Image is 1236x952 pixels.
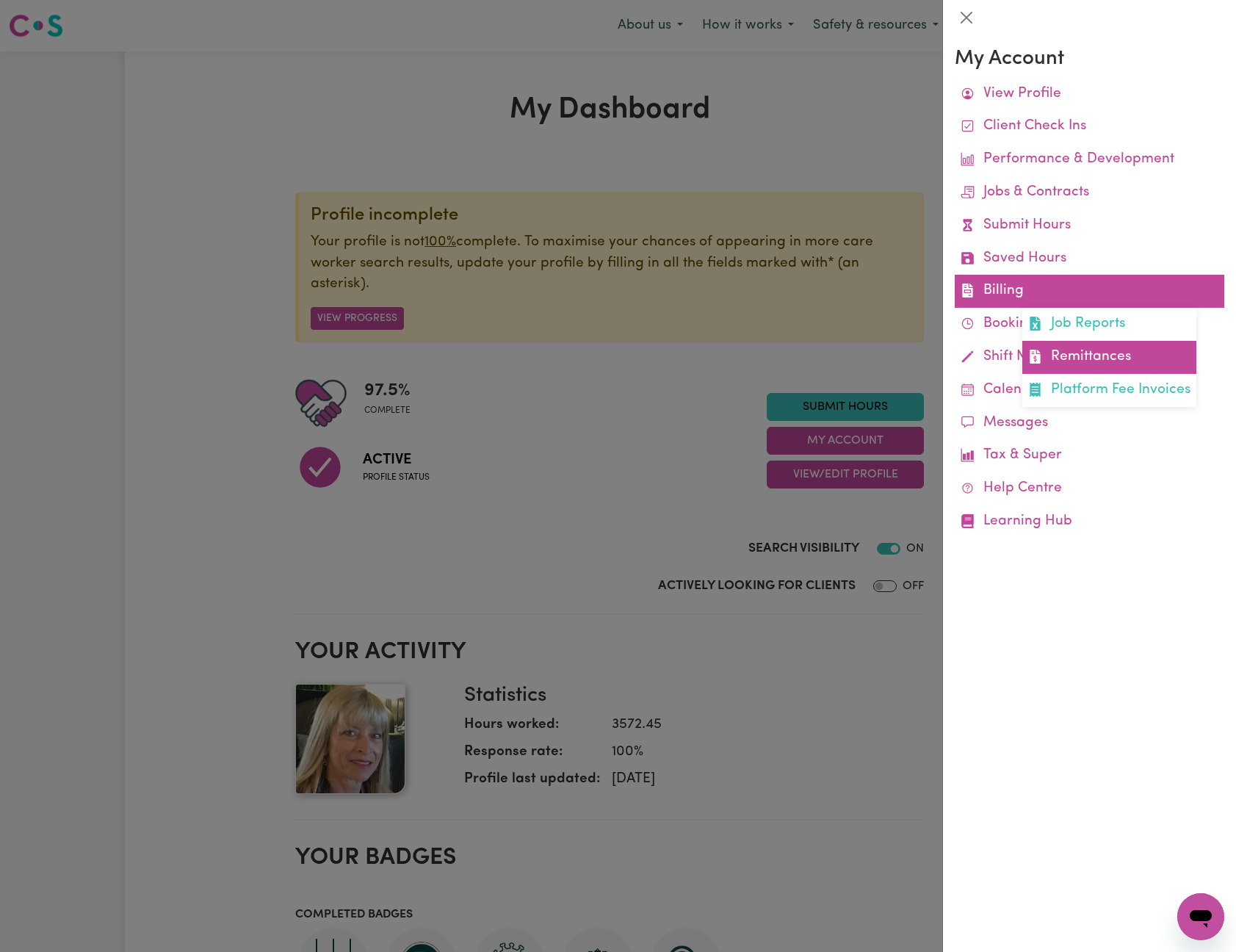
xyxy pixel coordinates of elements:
[955,374,1224,407] a: Calendar
[1022,308,1196,341] a: Job Reports
[955,308,1224,341] a: Bookings
[955,110,1224,143] a: Client Check Ins
[955,407,1224,440] a: Messages
[1022,374,1196,407] a: Platform Fee Invoices
[955,242,1224,275] a: Saved Hours
[1022,341,1196,374] a: Remittances
[955,176,1224,209] a: Jobs & Contracts
[955,47,1224,72] h3: My Account
[955,505,1224,538] a: Learning Hub
[955,78,1224,111] a: View Profile
[955,209,1224,242] a: Submit Hours
[955,439,1224,472] a: Tax & Super
[955,341,1224,374] a: Shift Notes
[1177,893,1224,940] iframe: Button to launch messaging window
[955,6,978,29] button: Close
[955,472,1224,505] a: Help Centre
[955,275,1224,308] a: BillingJob ReportsRemittancesPlatform Fee Invoices
[955,143,1224,176] a: Performance & Development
